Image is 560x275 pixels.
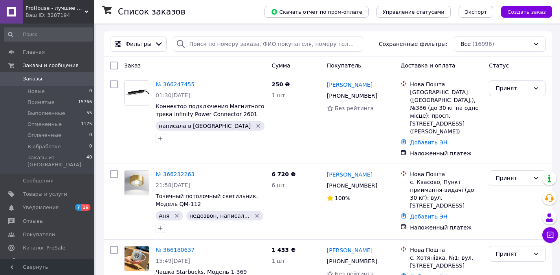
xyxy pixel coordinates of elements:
[26,5,84,12] span: ProHouse - лучшие решения для вашего дома
[272,258,287,264] span: 1 шт.
[23,191,67,198] span: Товары и услуги
[255,123,261,129] svg: Удалить метку
[272,62,290,69] span: Сумма
[335,195,351,201] span: 100%
[28,110,65,117] span: Выполненные
[124,170,149,195] a: Фото товару
[496,174,530,182] div: Принят
[272,171,296,177] span: 6 720 ₴
[264,6,369,18] button: Скачать отчет по пром-оплате
[26,12,94,19] div: Ваш ID: 3287194
[156,92,190,98] span: 01:30[DATE]
[23,218,44,225] span: Отзывы
[507,9,546,15] span: Создать заказ
[400,62,455,69] span: Доставка и оплата
[125,88,149,98] img: Фото товару
[327,93,377,99] span: [PHONE_NUMBER]
[159,123,251,129] span: написала в [GEOGRAPHIC_DATA]
[327,258,377,264] span: [PHONE_NUMBER]
[89,143,92,150] span: 0
[156,193,258,207] a: Точечный потолочный светильник. Модель QM-112
[271,8,362,15] span: Скачать отчет по пром-оплате
[489,62,509,69] span: Статус
[125,246,149,271] img: Фото товару
[327,171,373,178] a: [PERSON_NAME]
[23,49,45,56] span: Главная
[410,88,483,135] div: [GEOGRAPHIC_DATA] ([GEOGRAPHIC_DATA].), №386 (до 30 кг на одне місце): просп. [STREET_ADDRESS] ([...
[156,171,195,177] a: № 366232263
[156,182,190,188] span: 21:58[DATE]
[156,269,247,275] a: Чашка Starbucks. Модель 1-369
[28,121,62,128] span: Отмененные
[156,103,264,117] a: Коннектор подключения Магнитного трека Infinity Power Connector 2601
[28,143,61,150] span: В обработке
[89,88,92,95] span: 0
[383,9,444,15] span: Управление статусами
[124,246,149,271] a: Фото товару
[410,224,483,231] div: Наложенный платеж
[23,231,55,238] span: Покупатели
[23,204,59,211] span: Уведомления
[496,84,530,93] div: Принят
[173,36,363,52] input: Поиск по номеру заказа, ФИО покупателя, номеру телефона, Email, номеру накладной
[327,81,373,89] a: [PERSON_NAME]
[410,149,483,157] div: Наложенный платеж
[542,227,558,243] button: Чат с покупателем
[159,213,169,219] span: Аня
[89,132,92,139] span: 0
[81,121,92,128] span: 1175
[28,88,45,95] span: Новые
[465,9,487,15] span: Экспорт
[81,204,90,211] span: 16
[410,246,483,254] div: Нова Пошта
[23,62,79,69] span: Заказы и сообщения
[461,40,471,48] span: Все
[493,8,552,15] a: Создать заказ
[410,170,483,178] div: Нова Пошта
[272,81,290,87] span: 250 ₴
[156,81,195,87] a: № 366247455
[410,80,483,88] div: Нова Пошта
[124,80,149,106] a: Фото товару
[496,250,530,258] div: Принят
[4,27,93,42] input: Поиск
[124,62,141,69] span: Заказ
[379,40,448,48] span: Сохраненные фильтры:
[78,99,92,106] span: 15766
[156,258,190,264] span: 15:49[DATE]
[335,105,374,111] span: Без рейтинга
[23,177,53,184] span: Сообщения
[23,75,42,82] span: Заказы
[501,6,552,18] button: Создать заказ
[410,213,447,220] a: Добавить ЭН
[156,247,195,253] a: № 366180637
[189,213,250,219] span: недозвон, написал...
[28,99,55,106] span: Принятые
[125,171,149,195] img: Фото товару
[272,247,296,253] span: 1 433 ₴
[118,7,185,16] h1: Список заказов
[410,178,483,209] div: с. Квасово, Пункт приймання-видачі (до 30 кг): вул. [STREET_ADDRESS]
[28,132,61,139] span: Оплаченные
[75,204,81,211] span: 7
[410,139,447,146] a: Добавить ЭН
[327,182,377,189] span: [PHONE_NUMBER]
[410,254,483,270] div: с. Хотянівка, №1: вул. [STREET_ADDRESS]
[174,213,180,219] svg: Удалить метку
[23,258,52,265] span: Аналитика
[28,154,86,168] span: Заказы из [GEOGRAPHIC_DATA]
[327,62,362,69] span: Покупатель
[272,182,287,188] span: 6 шт.
[272,92,287,98] span: 1 шт.
[472,41,494,47] span: (16996)
[459,6,493,18] button: Экспорт
[86,110,92,117] span: 55
[327,246,373,254] a: [PERSON_NAME]
[125,40,151,48] span: Фильтры
[254,213,260,219] svg: Удалить метку
[376,6,451,18] button: Управление статусами
[23,244,65,251] span: Каталог ProSale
